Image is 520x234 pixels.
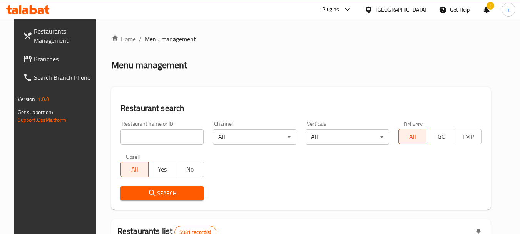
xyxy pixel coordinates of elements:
[457,131,479,142] span: TMP
[38,94,50,104] span: 1.0.0
[18,107,53,117] span: Get support on:
[111,34,136,44] a: Home
[430,131,451,142] span: TGO
[34,73,95,82] span: Search Branch Phone
[17,50,101,68] a: Branches
[306,129,389,145] div: All
[120,129,204,145] input: Search for restaurant name or ID..
[404,121,423,126] label: Delivery
[120,186,204,200] button: Search
[454,129,482,144] button: TMP
[18,115,67,125] a: Support.OpsPlatform
[18,94,37,104] span: Version:
[148,162,176,177] button: Yes
[402,131,423,142] span: All
[376,5,426,14] div: [GEOGRAPHIC_DATA]
[34,54,95,64] span: Branches
[120,103,482,114] h2: Restaurant search
[126,154,140,159] label: Upsell
[124,164,145,175] span: All
[426,129,454,144] button: TGO
[176,162,204,177] button: No
[17,68,101,87] a: Search Branch Phone
[179,164,201,175] span: No
[120,162,149,177] button: All
[213,129,296,145] div: All
[506,5,511,14] span: m
[139,34,142,44] li: /
[34,27,95,45] span: Restaurants Management
[398,129,426,144] button: All
[111,34,491,44] nav: breadcrumb
[127,189,198,198] span: Search
[17,22,101,50] a: Restaurants Management
[145,34,196,44] span: Menu management
[322,5,339,14] div: Plugins
[152,164,173,175] span: Yes
[111,59,187,71] h2: Menu management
